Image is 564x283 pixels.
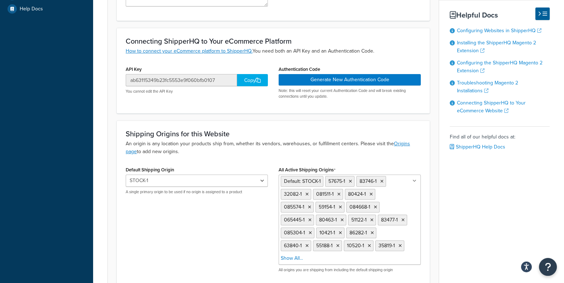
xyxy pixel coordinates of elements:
p: All origins you are shipping from including the default shipping origin [279,267,421,273]
span: Help Docs [20,6,43,12]
p: You cannot edit the API Key [126,89,268,94]
div: Find all of our helpful docs at: [450,126,550,152]
span: 55188-1 [316,242,333,249]
label: Default Shipping Origin [126,167,174,172]
p: You need both an API Key and an Authentication Code. [126,47,421,55]
span: 10421-1 [319,229,335,236]
span: 35819-1 [379,242,395,249]
p: Note: this will reset your current Authentication Code and will break existing connections until ... [279,88,421,99]
span: 83746-1 [360,177,377,185]
a: Installing the ShipperHQ Magento 2 Extension [457,39,536,54]
p: An origin is any location your products ship from, whether its vendors, warehouses, or fulfillmen... [126,140,421,156]
a: Configuring Websites in ShipperHQ [457,27,541,34]
span: 83477-1 [381,216,398,224]
span: 084668-1 [350,203,370,211]
a: Configuring the ShipperHQ Magento 2 Extension [457,59,543,74]
span: 86282-1 [350,229,367,236]
a: ShipperHQ Help Docs [450,143,505,151]
span: 63840-1 [284,242,302,249]
button: Generate New Authentication Code [279,74,421,86]
span: 081511-1 [316,190,334,198]
span: 57675-1 [328,177,345,185]
a: How to connect your eCommerce platform to ShipperHQ. [126,47,252,55]
p: A single primary origin to be used if no origin is assigned to a product [126,189,268,195]
a: Help Docs [5,3,88,15]
button: Hide Help Docs [535,8,550,20]
span: 32082-1 [284,190,302,198]
a: Origins page [126,140,410,155]
span: 085304-1 [284,229,305,236]
a: Show All... [281,255,303,262]
label: Authentication Code [279,67,320,72]
button: Open Resource Center [539,258,557,276]
label: All Active Shipping Origins [279,167,336,173]
h3: Helpful Docs [450,11,550,19]
span: 085574-1 [284,203,304,211]
span: 59154-1 [319,203,335,211]
span: 065445-1 [284,216,305,224]
a: Troubleshooting Magento 2 Installations [457,79,518,94]
div: Copy [237,74,268,86]
h3: Connecting ShipperHQ to Your eCommerce Platform [126,37,421,45]
a: Connecting ShipperHQ to Your eCommerce Website [457,99,526,114]
label: API Key [126,67,142,72]
span: 51122-1 [351,216,367,224]
span: 10520-1 [347,242,364,249]
span: Default: STOCK-1 [284,177,321,185]
span: 80463-1 [319,216,337,224]
h3: Shipping Origins for this Website [126,130,421,138]
span: 80424-1 [348,190,366,198]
